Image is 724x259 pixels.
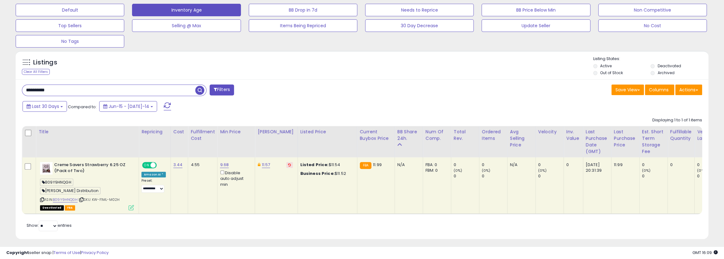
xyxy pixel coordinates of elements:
span: OFF [156,163,166,168]
div: 4.55 [191,162,212,168]
button: Last 30 Days [23,101,67,112]
div: 0 [697,162,722,168]
span: B09Y9HNQGH [40,179,73,186]
small: FBA [360,162,371,169]
button: Update Seller [482,19,590,32]
div: [DATE] 20:31:39 [586,162,606,173]
button: Inventory Age [132,4,241,16]
button: Jun-15 - [DATE]-14 [99,101,157,112]
button: Top Sellers [16,19,124,32]
a: 9.68 [220,162,229,168]
button: Actions [675,84,702,95]
div: Min Price [220,129,252,135]
div: FBA: 0 [426,162,446,168]
div: Displaying 1 to 1 of 1 items [652,117,702,123]
button: Default [16,4,124,16]
div: 0 [538,173,563,179]
div: Preset: [141,179,166,193]
span: Compared to: [68,104,97,110]
div: Amazon AI * [141,172,166,177]
div: 0 [642,173,667,179]
div: Inv. value [566,129,580,142]
button: BB Drop in 7d [249,4,357,16]
div: Fulfillable Quantity [670,129,692,142]
div: Avg Selling Price [510,129,533,148]
div: Last Purchase Price [614,129,637,148]
button: No Tags [16,35,124,48]
div: 0 [697,173,722,179]
div: FBM: 0 [426,168,446,173]
div: 0 [538,162,563,168]
small: (0%) [482,168,491,173]
button: Items Being Repriced [249,19,357,32]
div: Ordered Items [482,129,505,142]
div: Velocity Last 30d [697,129,720,142]
div: Current Buybox Price [360,129,392,142]
div: Listed Price [300,129,354,135]
span: [PERSON_NAME] Distribution [40,187,100,194]
small: (0%) [454,168,462,173]
b: Business Price: [300,170,335,176]
span: Columns [649,87,669,93]
div: 0 [482,162,507,168]
span: 2025-08-14 16:09 GMT [692,250,718,256]
b: Creme Savers Strawberry 6.25 OZ (Pack of Two) [54,162,130,175]
small: (0%) [538,168,547,173]
span: Last 30 Days [32,103,59,109]
div: 0 [454,162,479,168]
span: ON [143,163,150,168]
div: 0 [670,162,690,168]
span: Jun-15 - [DATE]-14 [109,103,149,109]
div: Velocity [538,129,561,135]
div: Est. Short Term Storage Fee [642,129,665,155]
strong: Copyright [6,250,29,256]
div: Cost [173,129,186,135]
span: Show: entries [27,222,72,228]
div: ASIN: [40,162,134,210]
div: Fulfillment Cost [191,129,215,142]
p: Listing States: [593,56,708,62]
div: $11.54 [300,162,352,168]
label: Archived [657,70,674,75]
div: Repricing [141,129,168,135]
div: 11.99 [614,162,635,168]
button: Needs to Reprice [365,4,474,16]
div: 0 [482,173,507,179]
div: 0 [454,173,479,179]
div: N/A [397,162,418,168]
button: Filters [210,84,234,95]
div: 0 [566,162,578,168]
div: Title [38,129,136,135]
div: seller snap | | [6,250,109,256]
div: N/A [510,162,531,168]
small: (0%) [697,168,706,173]
div: Clear All Filters [22,69,50,75]
button: Non Competitive [598,4,707,16]
b: Listed Price: [300,162,329,168]
img: 41sDMsU-4kL._SL40_.jpg [40,162,53,175]
div: 0 [642,162,667,168]
button: BB Price Below Min [482,4,590,16]
button: Save View [611,84,644,95]
span: FBA [65,205,75,211]
div: BB Share 24h. [397,129,420,142]
span: | SKU: KW-F1ML-M02H [79,197,120,202]
div: Last Purchase Date (GMT) [586,129,609,155]
button: 30 Day Decrease [365,19,474,32]
label: Active [600,63,612,69]
h5: Listings [33,58,57,67]
button: Selling @ Max [132,19,241,32]
label: Deactivated [657,63,681,69]
button: Columns [645,84,674,95]
a: B09Y9HNQGH [53,197,78,202]
div: Total Rev. [454,129,477,142]
a: 3.44 [173,162,183,168]
div: Disable auto adjust min [220,169,250,187]
span: 11.99 [373,162,382,168]
a: Terms of Use [54,250,80,256]
div: $11.52 [300,171,352,176]
a: Privacy Policy [81,250,109,256]
div: [PERSON_NAME] [257,129,295,135]
a: 11.57 [262,162,270,168]
button: No Cost [598,19,707,32]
